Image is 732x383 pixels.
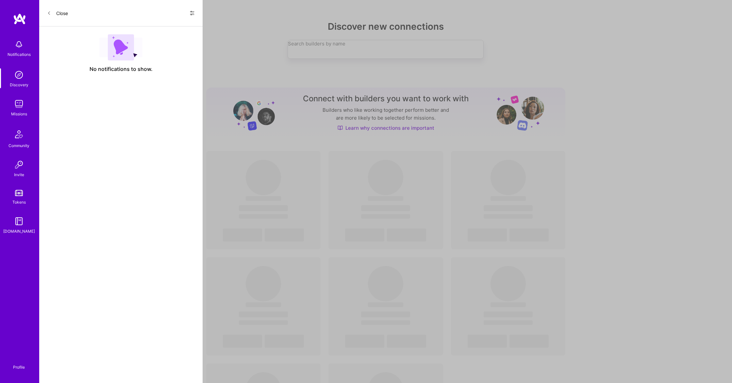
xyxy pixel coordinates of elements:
[13,13,26,25] img: logo
[12,68,25,81] img: discovery
[11,110,27,117] div: Missions
[8,142,29,149] div: Community
[11,126,27,142] img: Community
[10,81,28,88] div: Discovery
[13,364,25,370] div: Profile
[12,215,25,228] img: guide book
[11,357,27,370] a: Profile
[12,38,25,51] img: bell
[12,158,25,171] img: Invite
[99,34,142,60] img: empty
[8,51,31,58] div: Notifications
[12,199,26,206] div: Tokens
[47,8,68,18] button: Close
[14,171,24,178] div: Invite
[12,97,25,110] img: teamwork
[90,66,153,73] span: No notifications to show.
[3,228,35,235] div: [DOMAIN_NAME]
[15,190,23,196] img: tokens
